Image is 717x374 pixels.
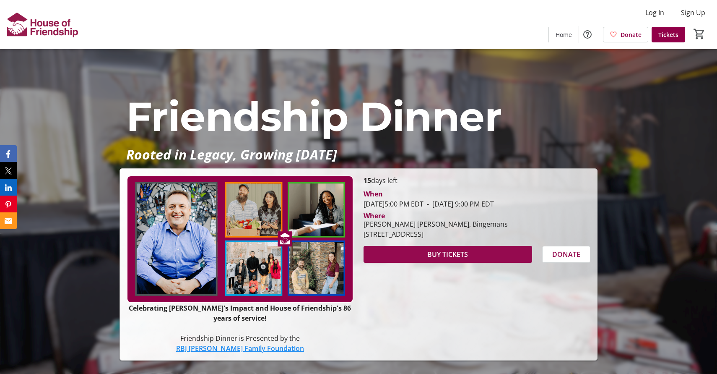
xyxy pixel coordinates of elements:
span: 15 [364,176,371,185]
button: Help [579,26,596,43]
span: Log In [645,8,664,18]
div: [PERSON_NAME] [PERSON_NAME], Bingemans [364,219,508,229]
a: Home [549,27,579,42]
button: Sign Up [674,6,712,19]
strong: Celebrating [PERSON_NAME]'s Impact and House of Friendship's 86 years of service! [129,303,351,323]
a: Tickets [652,27,685,42]
button: BUY TICKETS [364,246,532,263]
div: Where [364,212,385,219]
button: DONATE [542,246,590,263]
span: BUY TICKETS [427,249,468,259]
span: DONATE [552,249,580,259]
span: - [423,199,432,209]
p: Friendship Dinner is Presented by the [127,333,353,343]
div: When [364,189,383,199]
span: [DATE] 9:00 PM EDT [423,199,494,209]
div: [STREET_ADDRESS] [364,229,508,239]
a: Donate [603,27,648,42]
em: Rooted in Legacy, Growing [DATE] [126,145,337,163]
span: Friendship Dinner [126,92,502,141]
span: Home [556,30,572,39]
a: RBJ [PERSON_NAME] Family Foundation [176,344,304,353]
span: Donate [621,30,642,39]
span: Tickets [658,30,678,39]
img: House of Friendship's Logo [5,3,80,45]
span: Sign Up [681,8,705,18]
span: [DATE] 5:00 PM EDT [364,199,423,209]
button: Log In [639,6,671,19]
button: Cart [692,26,707,42]
p: days left [364,175,590,186]
img: Campaign CTA Media Photo [127,175,353,303]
